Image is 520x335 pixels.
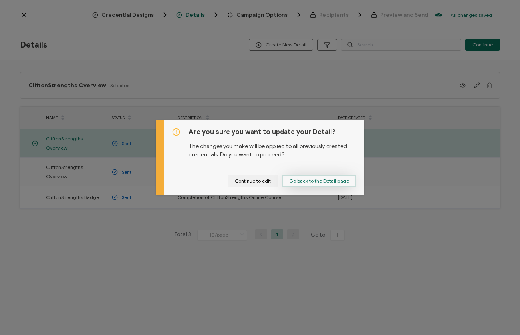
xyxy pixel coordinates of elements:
p: The changes you make will be applied to all previously created credentials. Do you want to proceed? [189,136,356,159]
iframe: Chat Widget [480,297,520,335]
span: Go back to the Detail page [289,179,349,183]
button: Continue to edit [228,175,278,187]
button: Go back to the Detail page [282,175,356,187]
div: dialog [156,120,364,195]
h5: Are you sure you want to update your Detail? [189,128,356,136]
